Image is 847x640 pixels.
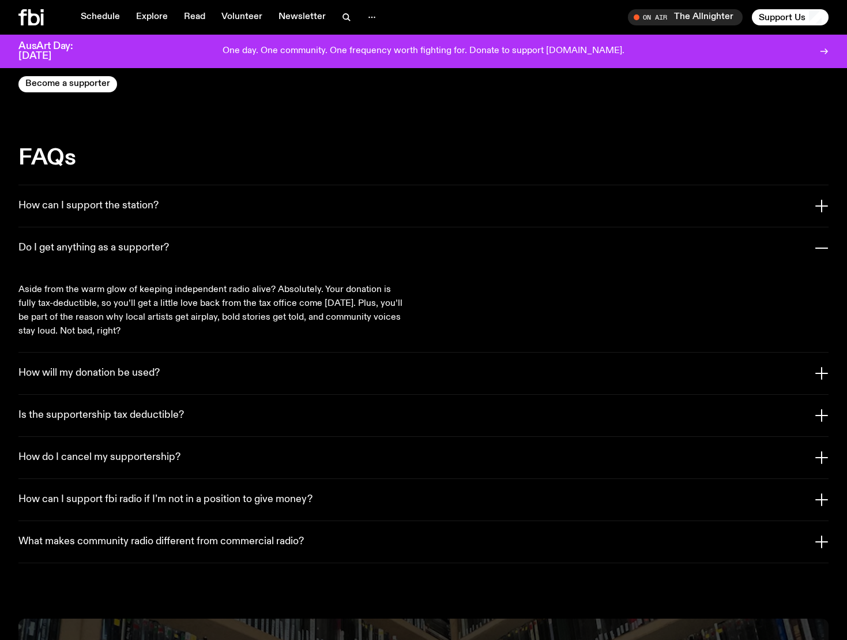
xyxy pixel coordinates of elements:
button: How will my donation be used? [18,353,829,394]
h3: Do I get anything as a supporter? [18,242,169,254]
h3: AusArt Day: [DATE] [18,42,92,61]
button: Is the supportership tax deductible? [18,395,829,436]
button: On AirThe Allnighter [628,9,743,25]
a: Schedule [74,9,127,25]
button: Become a supporter [18,76,117,92]
p: One day. One community. One frequency worth fighting for. Donate to support [DOMAIN_NAME]. [223,46,624,57]
span: Support Us [759,12,805,23]
button: What makes community radio different from commercial radio? [18,521,829,563]
h3: Is the supportership tax deductible? [18,409,184,422]
button: Do I get anything as a supporter? [18,227,829,269]
button: Support Us [752,9,829,25]
h3: How can I support the station? [18,200,159,212]
h3: How will my donation be used? [18,367,160,380]
button: How can I support fbi radio if I’m not in a position to give money? [18,479,829,521]
h2: FAQs [18,148,829,169]
p: Aside from the warm glow of keeping independent radio alive? Absolutely. Your donation is fully t... [18,283,406,338]
h3: What makes community radio different from commercial radio? [18,536,304,548]
h3: How can I support fbi radio if I’m not in a position to give money? [18,493,313,506]
a: Newsletter [272,9,333,25]
h3: How do I cancel my supportership? [18,451,180,464]
button: How can I support the station? [18,185,829,227]
a: Explore [129,9,175,25]
button: How do I cancel my supportership? [18,437,829,478]
a: Volunteer [214,9,269,25]
a: Read [177,9,212,25]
